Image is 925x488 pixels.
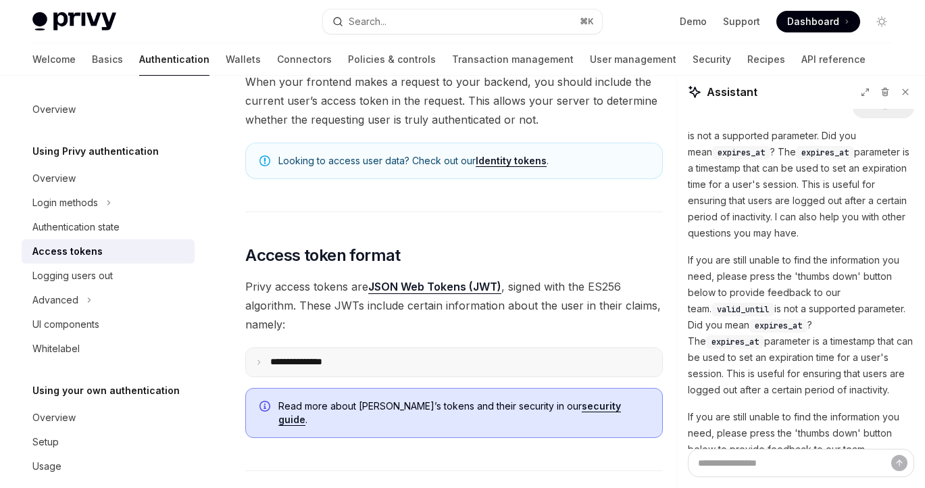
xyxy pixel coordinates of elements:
[139,43,209,76] a: Authentication
[278,399,649,426] span: Read more about [PERSON_NAME]’s tokens and their security in our .
[349,14,386,30] div: Search...
[92,43,123,76] a: Basics
[32,316,99,333] div: UI components
[452,43,574,76] a: Transaction management
[32,195,98,211] div: Login methods
[32,410,76,426] div: Overview
[32,143,159,160] h5: Using Privy authentication
[22,430,195,454] a: Setup
[22,454,195,479] a: Usage
[22,337,195,361] a: Whitelabel
[32,243,103,260] div: Access tokens
[723,15,760,28] a: Support
[711,337,759,347] span: expires_at
[776,11,860,32] a: Dashboard
[278,154,649,168] span: Looking to access user data? Check out our .
[323,9,603,34] button: Open search
[32,170,76,187] div: Overview
[278,400,621,426] a: security guide
[22,288,195,312] button: Toggle Advanced section
[476,155,547,167] a: Identity tokens
[32,101,76,118] div: Overview
[32,43,76,76] a: Welcome
[259,155,270,166] svg: Note
[245,245,401,266] span: Access token format
[348,43,436,76] a: Policies & controls
[32,292,78,308] div: Advanced
[787,15,839,28] span: Dashboard
[32,434,59,450] div: Setup
[22,97,195,122] a: Overview
[688,409,914,458] p: If you are still unable to find the information you need, please press the 'thumbs down' button b...
[680,15,707,28] a: Demo
[688,128,914,241] p: is not a supported parameter. Did you mean ? The parameter is a timestamp that can be used to set...
[368,280,501,294] a: JSON Web Tokens (JWT)
[22,191,195,215] button: Toggle Login methods section
[755,320,802,331] span: expires_at
[32,219,120,235] div: Authentication state
[245,277,663,334] span: Privy access tokens are , signed with the ES256 algorithm. These JWTs include certain information...
[32,341,80,357] div: Whitelabel
[245,72,663,129] span: When your frontend makes a request to your backend, you should include the current user’s access ...
[22,406,195,430] a: Overview
[718,147,765,158] span: expires_at
[688,252,914,398] p: If you are still unable to find the information you need, please press the 'thumbs down' button b...
[22,312,195,337] a: UI components
[32,458,61,474] div: Usage
[32,383,180,399] h5: Using your own authentication
[707,84,757,100] span: Assistant
[801,43,866,76] a: API reference
[259,401,273,414] svg: Info
[688,449,914,477] textarea: Ask a question...
[717,304,769,315] span: valid_until
[22,166,195,191] a: Overview
[22,239,195,264] a: Access tokens
[32,12,116,31] img: light logo
[590,43,676,76] a: User management
[693,43,731,76] a: Security
[747,43,785,76] a: Recipes
[226,43,261,76] a: Wallets
[871,11,893,32] button: Toggle dark mode
[22,264,195,288] a: Logging users out
[32,268,113,284] div: Logging users out
[22,215,195,239] a: Authentication state
[580,16,594,27] span: ⌘ K
[277,43,332,76] a: Connectors
[891,455,907,471] button: Send message
[801,147,849,158] span: expires_at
